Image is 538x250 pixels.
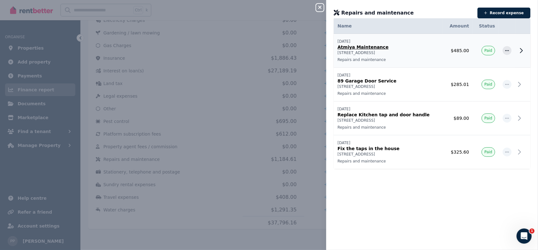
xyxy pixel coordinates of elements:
th: Amount [443,18,473,34]
p: [DATE] [338,39,439,44]
p: [DATE] [338,73,439,78]
td: $285.01 [443,68,473,101]
p: [DATE] [338,107,439,112]
p: Repairs and maintenance [338,57,439,62]
span: Paid [484,82,492,87]
iframe: Intercom live chat [517,229,532,244]
th: Name [334,18,443,34]
p: [STREET_ADDRESS] [338,152,439,157]
p: 89 Garage Door Service [338,78,439,84]
p: [STREET_ADDRESS] [338,84,439,89]
p: Fix the taps in the house [338,145,439,152]
p: Repairs and maintenance [338,159,439,164]
p: Replace Kitchen tap and door handle [338,112,439,118]
span: Paid [484,149,492,155]
p: Repairs and maintenance [338,125,439,130]
span: Repairs and maintenance [341,9,414,17]
span: Paid [484,116,492,121]
span: 1 [529,229,535,234]
p: Repairs and maintenance [338,91,439,96]
p: [DATE] [338,140,439,145]
p: [STREET_ADDRESS] [338,50,439,55]
td: $485.00 [443,34,473,68]
p: Atmiya Maintenance [338,44,439,50]
td: $325.60 [443,135,473,169]
span: Paid [484,48,492,53]
th: Status [473,18,499,34]
button: Record expense [477,8,530,18]
td: $89.00 [443,101,473,135]
p: [STREET_ADDRESS] [338,118,439,123]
